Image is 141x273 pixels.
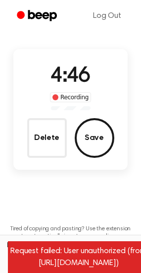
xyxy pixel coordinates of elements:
[50,92,91,102] div: Recording
[8,225,133,240] p: Tired of copying and pasting? Use the extension to automatically insert your recordings.
[83,4,131,28] a: Log Out
[75,118,114,158] button: Save Audio Record
[27,118,67,158] button: Delete Audio Record
[6,250,135,267] span: Contact us
[50,66,90,87] span: 4:46
[10,6,66,26] a: Beep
